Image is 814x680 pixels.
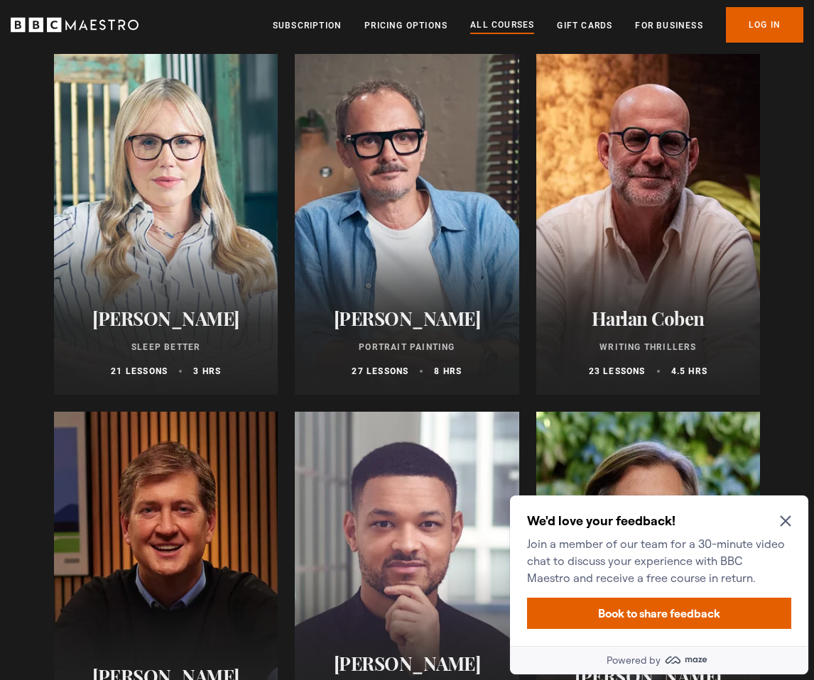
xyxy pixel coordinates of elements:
[11,14,139,35] svg: BBC Maestro
[536,54,760,395] a: Harlan Coben Writing Thrillers 23 lessons 4.5 hrs
[589,365,646,378] p: 23 lessons
[312,307,501,329] h2: [PERSON_NAME]
[111,365,168,378] p: 21 lessons
[434,365,462,378] p: 8 hrs
[273,18,342,33] a: Subscription
[352,365,408,378] p: 27 lessons
[23,23,281,40] h2: We'd love your feedback!
[671,365,707,378] p: 4.5 hrs
[193,365,221,378] p: 3 hrs
[6,6,304,185] div: Optional study invitation
[6,156,304,185] a: Powered by maze
[23,45,281,97] p: Join a member of our team for a 30-minute video chat to discuss your experience with BBC Maestro ...
[71,307,261,329] h2: [PERSON_NAME]
[276,26,287,37] button: Close Maze Prompt
[553,341,743,353] p: Writing Thrillers
[557,18,612,33] a: Gift Cards
[635,18,702,33] a: For business
[71,341,261,353] p: Sleep Better
[553,307,743,329] h2: Harlan Coben
[295,54,519,395] a: [PERSON_NAME] Portrait Painting 27 lessons 8 hrs
[364,18,447,33] a: Pricing Options
[54,54,278,395] a: [PERSON_NAME] Sleep Better 21 lessons 3 hrs
[726,7,803,43] a: Log In
[470,18,534,33] a: All Courses
[273,7,803,43] nav: Primary
[312,652,501,674] h2: [PERSON_NAME]
[23,108,287,139] button: Book to share feedback
[312,341,501,353] p: Portrait Painting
